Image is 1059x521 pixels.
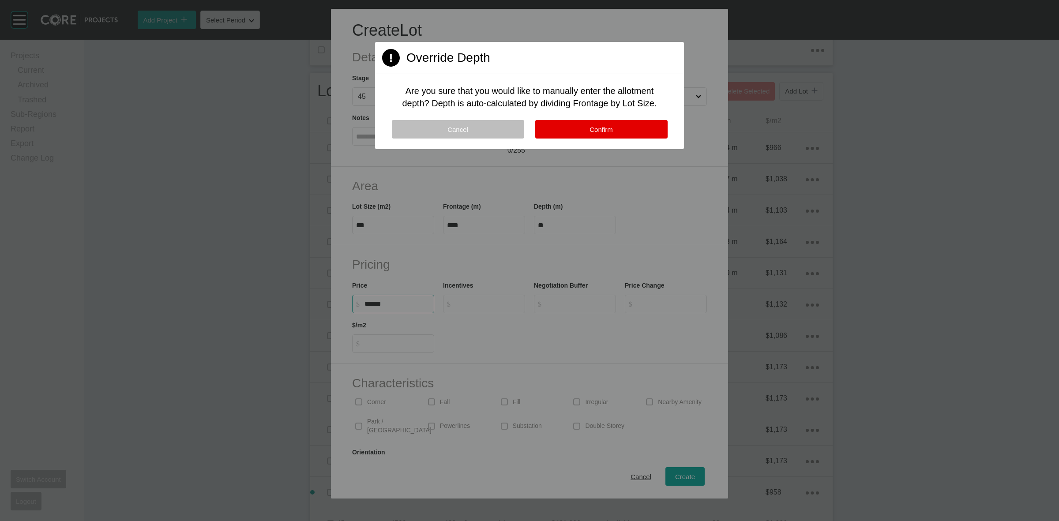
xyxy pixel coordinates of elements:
[447,126,468,133] span: Cancel
[392,120,524,139] button: Cancel
[406,49,490,66] h2: Override Depth
[396,85,663,109] p: Are you sure that you would like to manually enter the allotment depth? Depth is auto-calculated ...
[535,120,668,139] button: Confirm
[590,126,613,133] span: Confirm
